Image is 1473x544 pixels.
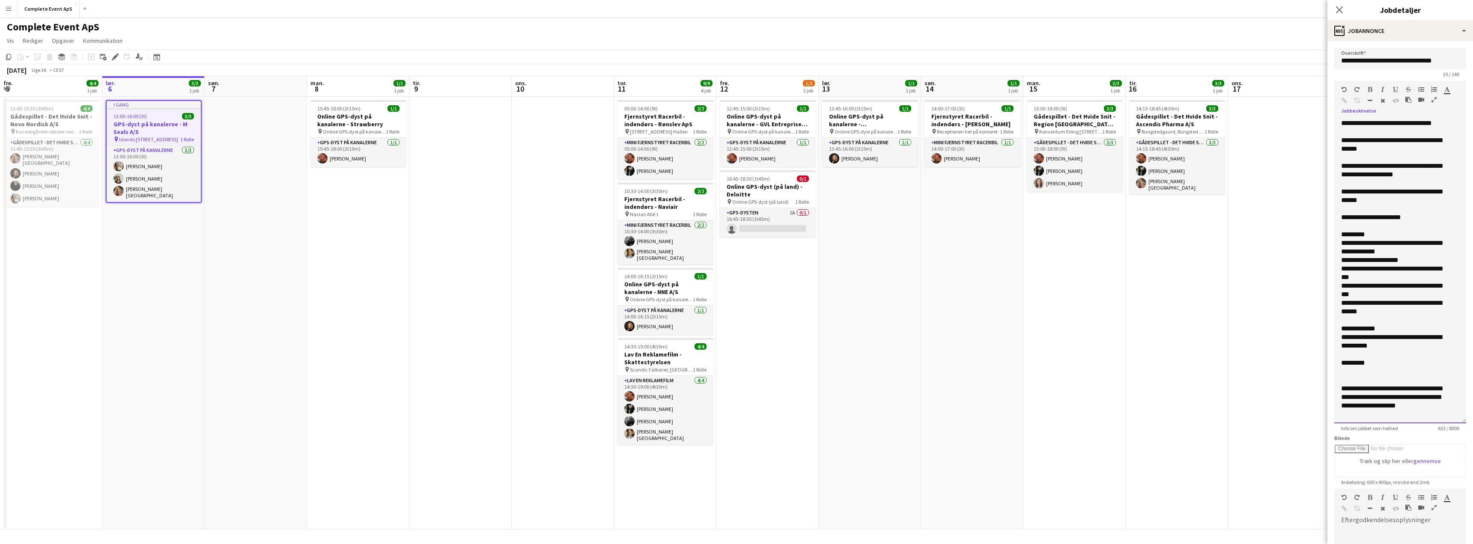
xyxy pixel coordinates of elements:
app-card-role: Gådespillet - Det Hvide Snit3/314:15-18:45 (4t30m)[PERSON_NAME][PERSON_NAME][PERSON_NAME][GEOGRAP... [1129,138,1225,194]
h3: Fjernstyret Racerbil - indendørs - [PERSON_NAME] [924,113,1020,128]
span: søn. [208,79,220,87]
span: 3/3 [1212,80,1224,86]
span: Online GPS-dyst på kanalerne [732,128,795,135]
span: 14:00-16:15 (2t15m) [624,273,668,279]
button: Fed [1367,86,1373,93]
button: Kursiv [1380,86,1386,93]
button: HTML-kode [1392,97,1398,104]
button: Complete Event ApS [18,0,80,17]
span: 1/1 [1008,80,1020,86]
span: Online GPS-dyst på kanalerne [323,128,386,135]
span: 14 [923,84,936,94]
span: 3/3 [1104,105,1116,112]
span: 1 Rolle [693,211,707,217]
span: Receptionen her på kontoret [937,128,998,135]
app-card-role: Mini Fjernstyret Racerbil1/114:00-17:00 (3t)[PERSON_NAME] [924,138,1020,167]
app-job-card: 12:45-15:00 (2t15m)1/1Online GPS-dyst på kanalerne - GVL Entreprise A/S Online GPS-dyst på kanale... [720,100,816,167]
span: 1 Rolle [1205,128,1218,135]
div: 4 job [701,87,712,94]
span: 9 [411,84,420,94]
h3: Gådespillet - Det Hvide Snit - Region [GEOGRAPHIC_DATA] - CIMT - Digital Regulering [1027,113,1123,128]
button: Tekstfarve [1444,494,1450,501]
span: 9/9 [701,80,713,86]
div: 15:45-18:00 (2t15m)1/1Online GPS-dyst på kanalerne - Strawberry Online GPS-dyst på kanalerne1 Rol... [310,100,406,167]
button: Fuld skærm [1431,504,1437,511]
span: tor. [617,79,627,87]
div: 13:00-18:00 (5t)3/3Gådespillet - Det Hvide Snit - Region [GEOGRAPHIC_DATA] - CIMT - Digital Regul... [1027,100,1123,192]
div: Jobannonce [1327,21,1473,41]
app-card-role: GPS-dyst på kanalerne1/115:45-18:00 (2t15m)[PERSON_NAME] [310,138,406,167]
span: 13:00-16:00 (3t) [113,113,147,119]
h3: Gådespillet - Det Hvide Snit - Ascendis Pharma A/S [1129,113,1225,128]
app-job-card: 14:00-16:15 (2t15m)1/1Online GPS-dyst på kanalerne - NNE A/S Online GPS-dyst på kanalerne1 RolleG... [617,268,713,335]
button: Gentag [1354,494,1360,501]
h3: Online GPS-dyst på kanalerne - GVL Entreprise A/S [720,113,816,128]
span: Rediger [23,37,43,45]
button: Uordnet liste [1418,494,1424,501]
button: Understregning [1392,86,1398,93]
span: 1 Rolle [1102,128,1116,135]
span: 3/3 [189,80,201,86]
span: 1/1 [905,80,917,86]
app-card-role: GPS-dyst på kanalerne1/112:45-15:00 (2t15m)[PERSON_NAME] [720,138,816,167]
span: 1 Rolle [79,128,92,135]
app-card-role: GPS-dysten1A0/116:45-18:30 (1t45m) [720,208,816,237]
span: fre. [720,79,729,87]
span: 15 [1026,84,1041,94]
span: ons. [1231,79,1243,87]
a: Kommunikation [80,35,126,46]
a: Vis [3,35,18,46]
span: 1/1 [797,105,809,112]
span: tir. [413,79,420,87]
app-job-card: 05:00-14:00 (9t)2/2Fjernstyret Racerbil - indendørs - Rønslev ApS [STREET_ADDRESS] Hallen1 RolleM... [617,100,713,179]
h3: Online GPS-dyst på kanalerne - NNE A/S [617,280,713,296]
h3: Lav En Reklamefilm - Skattestyrelsen [617,351,713,366]
h3: Jobdetaljer [1327,4,1473,15]
app-job-card: 14:15-18:45 (4t30m)3/3Gådespillet - Det Hvide Snit - Ascendis Pharma A/S Rungstedgaard, Rungsted ... [1129,100,1225,194]
span: man. [1027,79,1041,87]
span: 05:00-14:00 (9t) [624,105,658,112]
app-card-role: Gådespillet - Det Hvide Snit4/411:45-15:30 (3t45m)[PERSON_NAME][GEOGRAPHIC_DATA][PERSON_NAME][PER... [3,138,99,207]
div: 1 job [1213,87,1224,94]
h1: Complete Event ApS [7,21,99,33]
div: 10:30-14:00 (3t30m)2/2Fjernstyret Racerbil - indendørs - Naviair Naviair Allé 11 RolleMini Fjerns... [617,183,713,265]
div: I gang13:00-16:00 (3t)3/3GPS-dyst på kanalerne - M Seals A/S Islands [STREET_ADDRESS]1 RolleGPS-d... [106,100,202,203]
span: søn. [924,79,936,87]
span: 3/3 [1110,80,1122,86]
span: 1 Rolle [693,128,707,135]
span: Info om jobbet som helhed [1334,425,1405,431]
span: Opgaver [52,37,75,45]
div: 14:30-19:00 (4t30m)4/4Lav En Reklamefilm - Skattestyrelsen Scandic Falkoner, [GEOGRAPHIC_DATA]1 R... [617,338,713,445]
span: 2/2 [695,105,707,112]
app-card-role: GPS-dyst på kanalerne3/313:00-16:00 (3t)[PERSON_NAME][PERSON_NAME][PERSON_NAME][GEOGRAPHIC_DATA] [107,146,201,202]
div: CEST [53,67,64,73]
div: 1 job [394,87,405,94]
span: 14:15-18:45 (4t30m) [1136,105,1179,112]
div: 1 job [1008,87,1019,94]
span: 7 [207,84,220,94]
app-card-role: GPS-dyst på kanalerne1/114:00-16:15 (2t15m)[PERSON_NAME] [617,306,713,335]
button: Fortryd [1341,86,1347,93]
button: Indsæt video [1418,96,1424,103]
a: Opgaver [48,35,78,46]
button: Gennemstreget [1405,86,1411,93]
span: 1/1 [899,105,911,112]
span: 35 / 140 [1436,71,1466,77]
button: Vandret linje [1367,97,1373,104]
span: Scandic Falkoner, [GEOGRAPHIC_DATA] [630,366,693,373]
span: 633 / 8000 [1431,425,1466,431]
span: 1 Rolle [180,136,194,143]
button: Indsæt video [1418,504,1424,511]
span: man. [310,79,324,87]
span: 1 Rolle [1000,128,1014,135]
app-card-role: Mini Fjernstyret Racerbil2/210:30-14:00 (3t30m)[PERSON_NAME][PERSON_NAME][GEOGRAPHIC_DATA] [617,220,713,265]
span: 1 Rolle [693,296,707,303]
button: Fuld skærm [1431,96,1437,103]
span: [STREET_ADDRESS] Hallen [630,128,688,135]
span: 16:45-18:30 (1t45m) [727,175,770,182]
span: 17 [1230,84,1243,94]
span: 3/3 [182,113,194,119]
span: 16 [1128,84,1137,94]
span: Uge 36 [28,67,50,73]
